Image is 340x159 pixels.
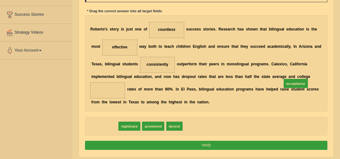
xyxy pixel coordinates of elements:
[175,74,178,79] b: a
[139,27,142,31] b: e
[109,74,110,79] b: t
[115,62,117,66] b: u
[99,74,101,79] b: e
[139,74,141,79] b: u
[308,44,310,49] b: n
[132,62,134,66] b: n
[291,27,293,31] b: u
[136,62,138,66] b: s
[231,44,233,49] b: t
[229,27,231,31] b: r
[99,44,100,49] b: t
[246,44,248,49] b: y
[190,27,193,31] b: c
[213,27,215,31] b: s
[279,27,281,31] b: u
[186,27,188,31] b: s
[102,62,103,66] b: ,
[183,44,185,49] b: d
[257,44,259,49] b: c
[238,62,239,66] b: i
[182,44,183,49] b: l
[223,27,225,31] b: s
[255,62,257,66] b: o
[180,44,181,49] b: i
[221,27,224,31] b: e
[182,74,184,79] b: d
[153,44,154,49] b: t
[263,44,265,49] b: d
[152,74,153,79] b: ,
[298,62,300,66] b: o
[225,27,228,31] b: e
[299,27,302,31] b: o
[193,44,195,49] b: E
[261,62,263,66] b: a
[305,62,307,66] b: a
[127,27,129,31] b: u
[230,62,232,66] b: o
[190,62,192,66] b: o
[122,62,125,66] b: s
[92,74,96,79] b: m
[124,74,127,79] b: g
[186,44,189,49] b: e
[306,44,308,49] b: o
[122,74,124,79] b: n
[213,62,216,66] b: e
[129,74,131,79] b: a
[146,27,147,31] b: f
[295,62,296,66] b: l
[290,44,291,49] b: .
[231,27,233,31] b: c
[155,74,157,79] b: a
[265,27,267,31] b: t
[261,27,263,31] b: h
[306,27,307,31] b: i
[154,44,156,49] b: h
[310,44,313,49] b: a
[314,44,317,49] b: a
[252,27,255,31] b: w
[271,27,272,31] b: i
[218,27,221,31] b: R
[98,62,100,66] b: a
[208,44,211,49] b: a
[135,62,136,66] b: t
[201,44,202,49] b: i
[263,62,266,66] b: m
[166,74,168,79] b: o
[168,74,171,79] b: w
[166,44,168,49] b: e
[143,74,145,79] b: a
[296,62,297,66] b: i
[113,27,115,31] b: o
[259,62,261,66] b: r
[119,62,120,66] b: l
[267,44,269,49] b: a
[260,27,261,31] b: t
[160,44,162,49] b: o
[246,27,248,31] b: s
[204,44,206,49] b: h
[261,44,263,49] b: e
[90,27,93,31] b: R
[281,62,282,66] b: i
[121,74,122,79] b: i
[148,44,150,49] b: b
[126,62,128,66] b: u
[279,62,281,66] b: x
[274,44,276,49] b: d
[266,62,269,66] b: s
[130,62,133,66] b: e
[307,27,309,31] b: s
[237,62,238,66] b: l
[0,42,72,58] a: Your Account
[99,62,102,66] b: s
[217,44,219,49] b: e
[235,44,237,49] b: a
[276,27,279,31] b: g
[146,62,168,67] span: consistently
[285,62,287,66] b: o
[227,27,229,31] b: a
